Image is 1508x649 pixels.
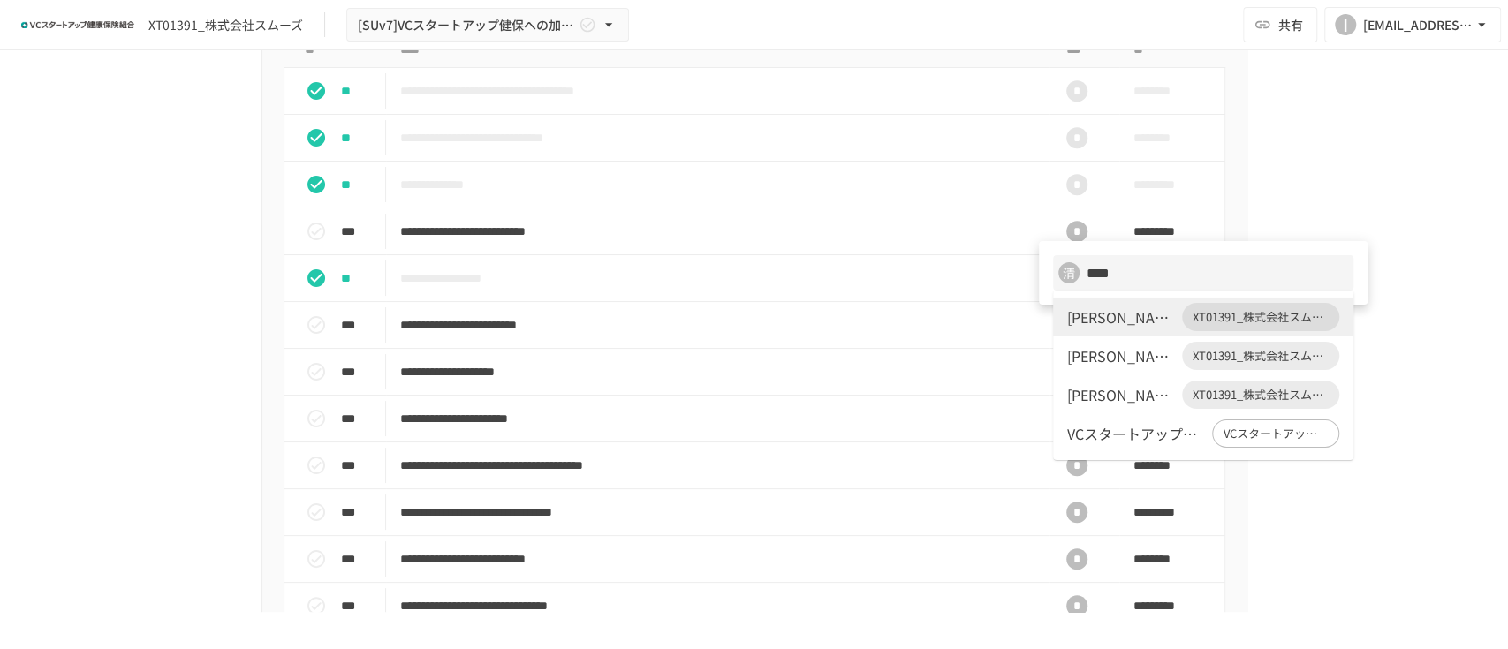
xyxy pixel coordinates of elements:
span: VCスタートアップ健康保険組合 [1213,425,1338,442]
div: [PERSON_NAME] [1067,384,1175,405]
span: XT01391_株式会社スムーズ [1182,386,1339,404]
span: XT01391_株式会社スムーズ [1182,347,1339,365]
span: XT01391_株式会社スムーズ [1182,308,1339,326]
div: [PERSON_NAME] [1067,345,1175,366]
div: [PERSON_NAME] [1067,306,1175,328]
div: 清 [1058,262,1080,283]
div: VCスタートアップ健康保険組合 [1067,423,1205,444]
